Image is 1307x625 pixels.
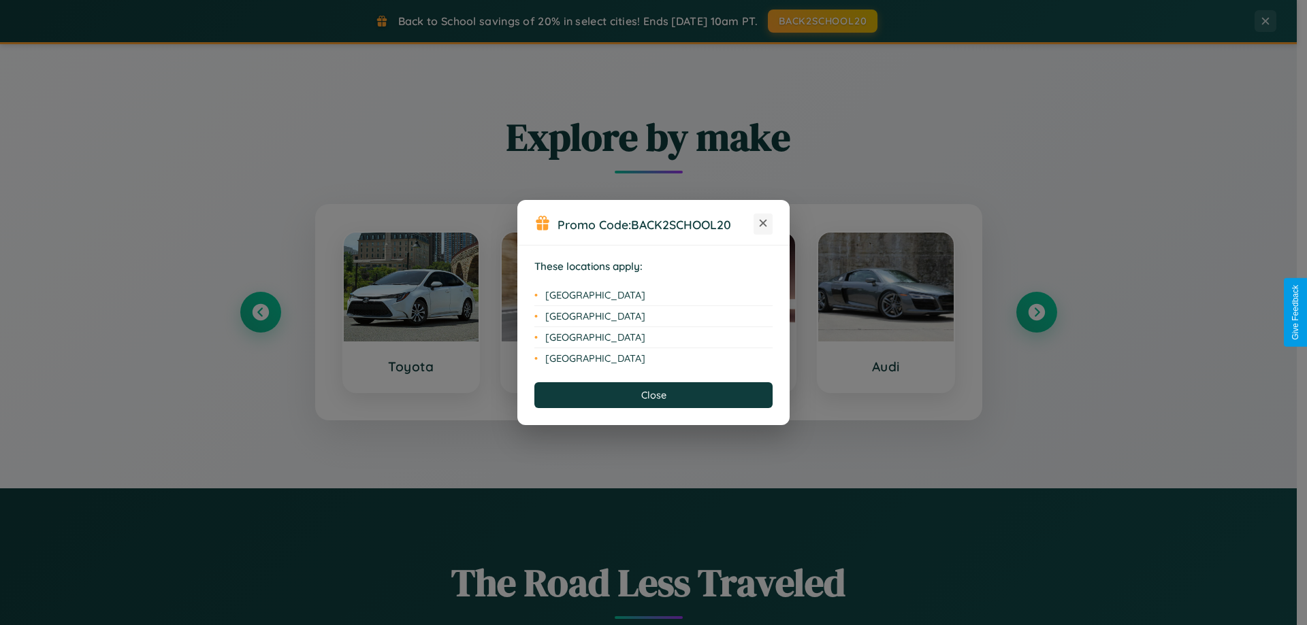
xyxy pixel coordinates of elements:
[534,348,773,369] li: [GEOGRAPHIC_DATA]
[631,217,731,232] b: BACK2SCHOOL20
[558,217,754,232] h3: Promo Code:
[534,327,773,348] li: [GEOGRAPHIC_DATA]
[534,306,773,327] li: [GEOGRAPHIC_DATA]
[534,285,773,306] li: [GEOGRAPHIC_DATA]
[534,260,643,273] strong: These locations apply:
[534,382,773,408] button: Close
[1291,285,1300,340] div: Give Feedback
